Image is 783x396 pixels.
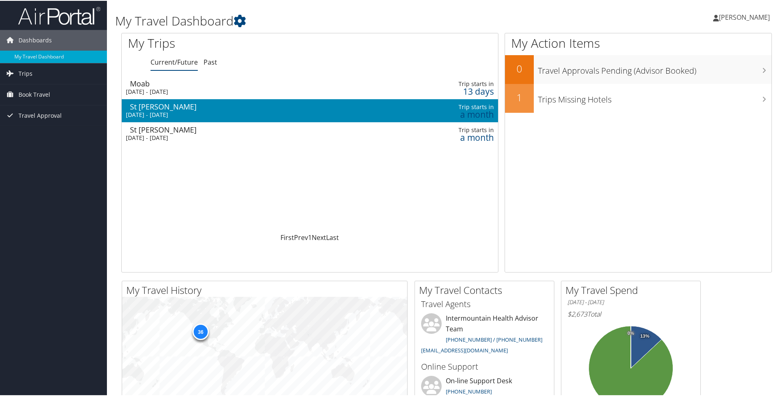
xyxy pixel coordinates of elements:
h1: My Travel Dashboard [115,12,557,29]
div: St [PERSON_NAME] [130,125,367,133]
span: $2,673 [568,309,587,318]
div: St [PERSON_NAME] [130,102,367,109]
a: Prev [294,232,308,241]
h1: My Trips [128,34,335,51]
div: Moab [130,79,367,86]
div: Trip starts in [412,102,494,110]
span: Trips [19,63,32,83]
a: Past [204,57,217,66]
a: First [280,232,294,241]
tspan: 0% [628,330,634,335]
h3: Travel Agents [421,298,548,309]
a: Last [326,232,339,241]
a: [EMAIL_ADDRESS][DOMAIN_NAME] [421,346,508,353]
a: [PERSON_NAME] [713,4,778,29]
h2: My Travel History [126,282,407,296]
span: Travel Approval [19,105,62,125]
h2: 1 [505,90,534,104]
div: a month [412,133,494,140]
div: Trip starts in [412,126,494,133]
span: Book Travel [19,84,50,104]
span: [PERSON_NAME] [719,12,770,21]
a: 1Trips Missing Hotels [505,83,771,112]
h3: Travel Approvals Pending (Advisor Booked) [538,60,771,76]
div: 13 days [412,87,494,94]
h6: [DATE] - [DATE] [568,298,694,305]
div: [DATE] - [DATE] [126,87,363,95]
h3: Online Support [421,360,548,372]
a: Current/Future [151,57,198,66]
div: 36 [192,323,208,339]
tspan: 13% [640,333,649,338]
h2: 0 [505,61,534,75]
img: airportal-logo.png [18,5,100,25]
h2: My Travel Spend [565,282,700,296]
a: [PHONE_NUMBER] [446,387,492,394]
h1: My Action Items [505,34,771,51]
span: Dashboards [19,29,52,50]
h2: My Travel Contacts [419,282,554,296]
h6: Total [568,309,694,318]
div: [DATE] - [DATE] [126,110,363,118]
div: [DATE] - [DATE] [126,133,363,141]
h3: Trips Missing Hotels [538,89,771,105]
li: Intermountain Health Advisor Team [417,312,552,356]
a: 0Travel Approvals Pending (Advisor Booked) [505,54,771,83]
div: Trip starts in [412,79,494,87]
a: [PHONE_NUMBER] / [PHONE_NUMBER] [446,335,542,342]
a: 1 [308,232,312,241]
a: Next [312,232,326,241]
div: a month [412,110,494,117]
